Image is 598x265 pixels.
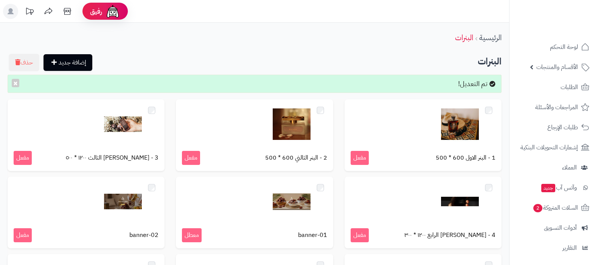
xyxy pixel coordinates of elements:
a: 1 - البنر الاول 600 * 500 مفعل [345,99,502,171]
a: إضافة جديد [43,54,92,71]
span: 2 [533,204,542,212]
a: الطلبات [514,78,593,96]
span: وآتس آب [541,182,577,193]
a: البنرات [455,32,473,43]
span: التقارير [562,243,577,253]
span: الأقسام والمنتجات [536,62,578,72]
span: banner-01 [298,231,327,240]
a: 2 - البنر الثالني 600 * 500 مفعل [176,99,333,171]
a: العملاء [514,158,593,177]
span: المراجعات والأسئلة [535,102,578,113]
button: × [12,79,19,87]
span: العملاء [562,162,577,173]
span: 2 - البنر الثالني 600 * 500 [265,154,327,162]
h2: البنرات [8,54,502,69]
span: مفعل [182,151,200,165]
span: السلات المتروكة [533,202,578,213]
span: مفعل [14,228,32,242]
a: الرئيسية [479,32,502,43]
a: لوحة التحكم [514,38,593,56]
span: الطلبات [561,82,578,93]
span: 4 - [PERSON_NAME] الرابع ١٢٠٠ * ٣٠٠ [404,231,495,240]
span: مفعل [351,151,369,165]
span: 3 - [PERSON_NAME] الثالث ١٢٠٠ * ٥٠٠ [66,154,158,162]
a: وآتس آبجديد [514,179,593,197]
span: 1 - البنر الاول 600 * 500 [436,154,495,162]
span: banner-02 [129,231,158,240]
button: حذف [9,54,39,71]
a: المراجعات والأسئلة [514,98,593,116]
span: مفعل [351,228,369,242]
a: banner-01 معطل [176,177,333,248]
a: 3 - [PERSON_NAME] الثالث ١٢٠٠ * ٥٠٠ مفعل [8,99,165,171]
span: مفعل [14,151,32,165]
span: أدوات التسويق [544,223,577,233]
span: جديد [541,184,555,192]
img: ai-face.png [105,4,120,19]
div: تم التعديل! [8,75,502,93]
span: طلبات الإرجاع [547,122,578,133]
a: 4 - [PERSON_NAME] الرابع ١٢٠٠ * ٣٠٠ مفعل [345,177,502,248]
span: رفيق [90,7,102,16]
a: طلبات الإرجاع [514,118,593,136]
a: إشعارات التحويلات البنكية [514,138,593,157]
a: السلات المتروكة2 [514,199,593,217]
a: تحديثات المنصة [20,4,39,21]
span: إشعارات التحويلات البنكية [520,142,578,153]
a: أدوات التسويق [514,219,593,237]
a: banner-02 مفعل [8,177,165,248]
span: لوحة التحكم [550,42,578,52]
a: التقارير [514,239,593,257]
span: معطل [182,228,202,242]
